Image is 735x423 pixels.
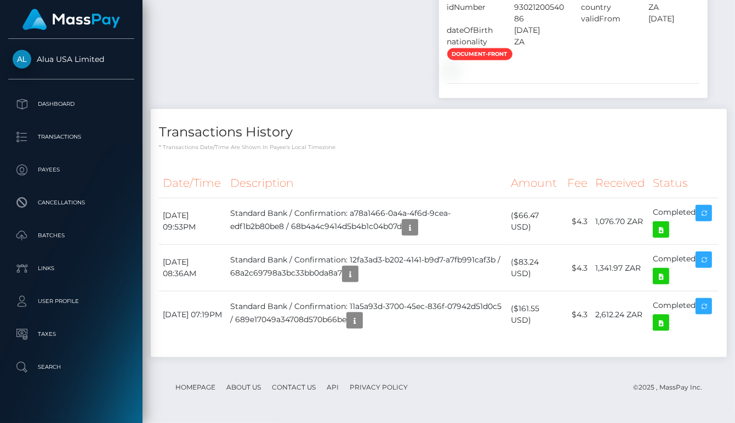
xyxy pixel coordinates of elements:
[573,13,641,25] div: validFrom
[13,260,130,277] p: Links
[591,168,649,198] th: Received
[506,2,573,25] div: 9302120054086
[591,245,649,291] td: 1,341.97 ZAR
[8,189,134,216] a: Cancellations
[8,54,134,64] span: Alua USA Limited
[507,168,563,198] th: Amount
[13,129,130,145] p: Transactions
[507,198,563,245] td: ($66.47 USD)
[8,90,134,118] a: Dashboard
[591,291,649,338] td: 2,612.24 ZAR
[159,123,719,142] h4: Transactions History
[649,291,719,338] td: Completed
[171,379,220,396] a: Homepage
[649,245,719,291] td: Completed
[13,227,130,244] p: Batches
[563,245,591,291] td: $4.3
[649,198,719,245] td: Completed
[447,65,456,74] img: f6899632-aec3-4edf-84ad-df670ae9afd0
[8,222,134,249] a: Batches
[640,2,708,13] div: ZA
[8,123,134,151] a: Transactions
[506,25,573,36] div: [DATE]
[22,9,120,30] img: MassPay Logo
[563,168,591,198] th: Fee
[13,50,31,68] img: Alua USA Limited
[633,381,710,393] div: © 2025 , MassPay Inc.
[345,379,412,396] a: Privacy Policy
[649,168,719,198] th: Status
[563,291,591,338] td: $4.3
[267,379,320,396] a: Contact Us
[13,96,130,112] p: Dashboard
[226,291,507,338] td: Standard Bank / Confirmation: 11a5a93d-3700-45ec-836f-07942d51d0c5 / 689e17049a34708d570b66be
[159,198,226,245] td: [DATE] 09:53PM
[159,143,719,151] p: * Transactions date/time are shown in payee's local timezone
[563,198,591,245] td: $4.3
[439,36,506,48] div: nationality
[13,359,130,375] p: Search
[8,288,134,315] a: User Profile
[640,13,708,25] div: [DATE]
[507,245,563,291] td: ($83.24 USD)
[226,245,507,291] td: Standard Bank / Confirmation: 12fa3ad3-b202-4141-b9d7-a7fb991caf3b / 68a2c69798a3bc33bb0da8a7
[506,36,573,48] div: ZA
[13,293,130,310] p: User Profile
[13,326,130,342] p: Taxes
[322,379,343,396] a: API
[159,291,226,338] td: [DATE] 07:19PM
[222,379,265,396] a: About Us
[8,156,134,184] a: Payees
[591,198,649,245] td: 1,076.70 ZAR
[226,168,507,198] th: Description
[8,321,134,348] a: Taxes
[159,168,226,198] th: Date/Time
[13,162,130,178] p: Payees
[573,2,641,13] div: country
[226,198,507,245] td: Standard Bank / Confirmation: a78a1466-0a4a-4f6d-9cea-edf1b2b80be8 / 68b4a4c9414d5b4b1c04b07d
[13,195,130,211] p: Cancellations
[8,255,134,282] a: Links
[159,245,226,291] td: [DATE] 08:36AM
[8,353,134,381] a: Search
[447,48,512,60] span: document-front
[439,2,506,25] div: idNumber
[439,25,506,36] div: dateOfBirth
[507,291,563,338] td: ($161.55 USD)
